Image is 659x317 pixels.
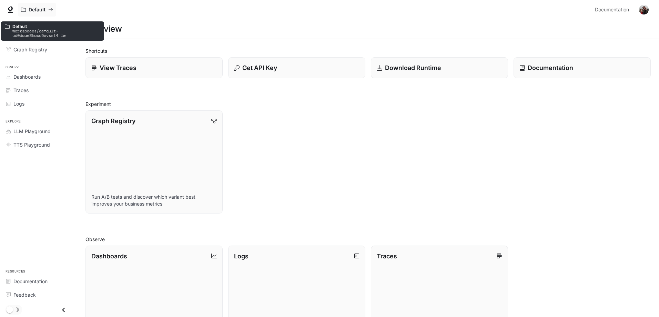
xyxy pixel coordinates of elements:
[528,63,573,72] p: Documentation
[13,128,51,135] span: LLM Playground
[242,63,277,72] p: Get API Key
[3,125,74,137] a: LLM Playground
[639,5,649,14] img: User avatar
[234,251,249,261] p: Logs
[595,6,629,14] span: Documentation
[13,87,29,94] span: Traces
[91,251,127,261] p: Dashboards
[13,100,24,107] span: Logs
[91,116,135,126] p: Graph Registry
[3,84,74,96] a: Traces
[3,275,74,287] a: Documentation
[12,24,100,29] p: Default
[228,57,365,78] button: Get API Key
[13,46,47,53] span: Graph Registry
[592,3,634,17] a: Documentation
[85,100,651,108] h2: Experiment
[6,306,13,313] span: Dark mode toggle
[100,63,136,72] p: View Traces
[85,47,651,55] h2: Shortcuts
[29,7,45,13] p: Default
[13,73,41,80] span: Dashboards
[91,194,217,207] p: Run A/B tests and discover which variant best improves your business metrics
[3,139,74,151] a: TTS Playground
[371,57,508,78] a: Download Runtime
[13,141,50,148] span: TTS Playground
[12,29,100,38] p: workspaces/default-ud0daae3kawo5xvxst4_iw
[18,3,56,17] button: All workspaces
[3,289,74,301] a: Feedback
[3,71,74,83] a: Dashboards
[637,3,651,17] button: User avatar
[13,278,48,285] span: Documentation
[514,57,651,78] a: Documentation
[377,251,397,261] p: Traces
[385,63,441,72] p: Download Runtime
[13,291,36,298] span: Feedback
[3,43,74,56] a: Graph Registry
[85,110,223,214] a: Graph RegistryRun A/B tests and discover which variant best improves your business metrics
[3,98,74,110] a: Logs
[85,57,223,78] a: View Traces
[56,303,71,317] button: Close drawer
[85,236,651,243] h2: Observe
